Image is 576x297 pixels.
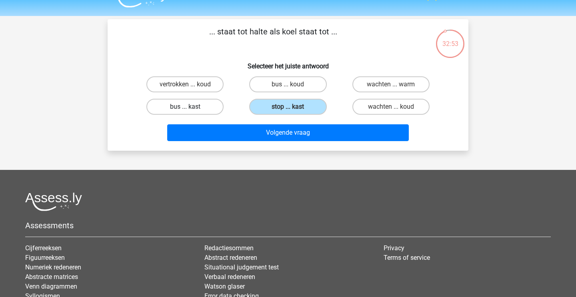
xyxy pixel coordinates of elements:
label: vertrokken ... koud [146,76,224,92]
a: Figuurreeksen [25,254,65,261]
a: Numeriek redeneren [25,263,81,271]
button: Volgende vraag [167,124,409,141]
a: Abstract redeneren [204,254,257,261]
a: Abstracte matrices [25,273,78,281]
div: 32:53 [435,29,465,49]
a: Venn diagrammen [25,283,77,290]
label: bus ... koud [249,76,326,92]
h6: Selecteer het juiste antwoord [120,56,456,70]
h5: Assessments [25,221,551,230]
a: Situational judgement test [204,263,279,271]
a: Cijferreeksen [25,244,62,252]
img: Assessly logo [25,192,82,211]
label: wachten ... koud [352,99,430,115]
label: wachten ... warm [352,76,430,92]
a: Redactiesommen [204,244,254,252]
a: Watson glaser [204,283,245,290]
a: Privacy [384,244,404,252]
label: stop ... kast [249,99,326,115]
label: bus ... kast [146,99,224,115]
a: Terms of service [384,254,430,261]
a: Verbaal redeneren [204,273,255,281]
p: ... staat tot halte als koel staat tot ... [120,26,426,50]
